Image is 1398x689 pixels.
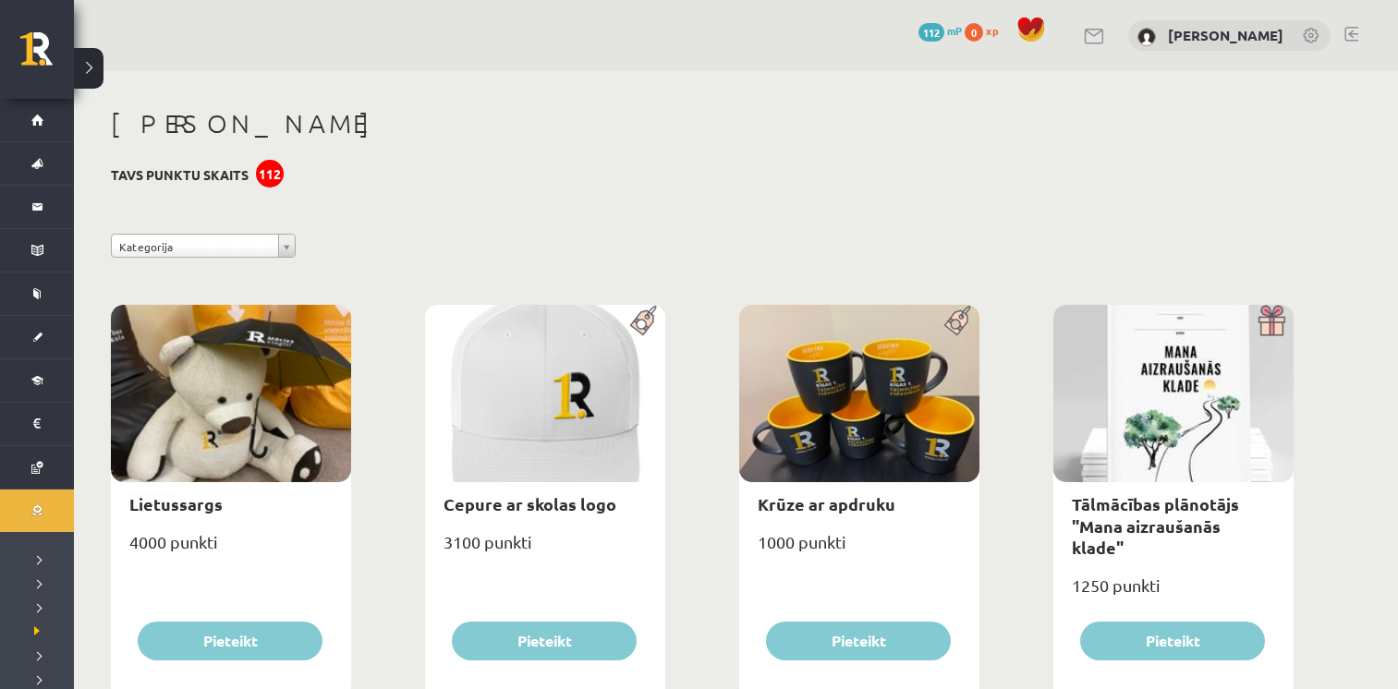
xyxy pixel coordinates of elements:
[1080,622,1265,660] button: Pieteikt
[444,493,616,514] a: Cepure ar skolas logo
[739,526,979,573] div: 1000 punkti
[111,167,249,183] h3: Tavs punktu skaits
[111,108,1294,139] h1: [PERSON_NAME]
[624,305,665,336] img: Populāra prece
[111,234,296,258] a: Kategorija
[918,23,944,42] span: 112
[965,23,983,42] span: 0
[947,23,962,38] span: mP
[452,622,637,660] button: Pieteikt
[986,23,998,38] span: xp
[938,305,979,336] img: Populāra prece
[256,160,284,187] div: 112
[138,622,322,660] button: Pieteikt
[129,493,223,514] a: Lietussargs
[1137,28,1156,46] img: Elīna Damberga
[425,526,665,573] div: 3100 punkti
[1252,305,1294,336] img: Dāvana ar pārsteigumu
[1053,570,1294,616] div: 1250 punkti
[119,235,271,259] span: Kategorija
[1168,26,1283,44] a: [PERSON_NAME]
[766,622,951,660] button: Pieteikt
[111,526,351,573] div: 4000 punkti
[1072,493,1239,558] a: Tālmācības plānotājs "Mana aizraušanās klade"
[20,32,74,79] a: Rīgas 1. Tālmācības vidusskola
[965,23,1007,38] a: 0 xp
[758,493,895,514] a: Krūze ar apdruku
[918,23,962,38] a: 112 mP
